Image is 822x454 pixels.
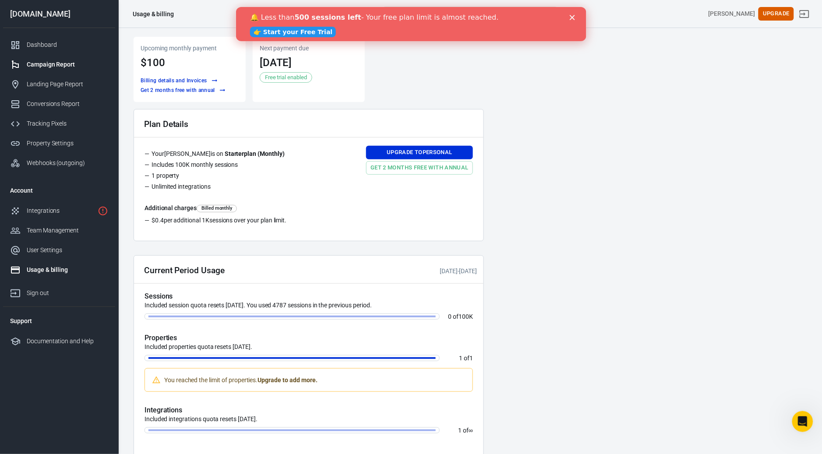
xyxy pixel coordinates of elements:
p: of [447,313,473,320]
div: Webhooks (outgoing) [27,158,108,168]
div: Close [334,8,342,13]
button: Billing details and Invoices [138,76,220,85]
a: Tracking Pixels [3,114,115,134]
span: $100 [141,56,165,69]
h6: Additional charges [145,204,473,212]
li: Includes 100K monthly sessions [145,160,292,171]
li: Account [3,180,115,201]
h2: Plan Details [144,120,188,129]
h2: Current Period Usage [144,266,225,275]
div: Tracking Pixels [27,119,108,128]
p: of [447,427,473,433]
div: Usage & billing [133,10,174,18]
a: Dashboard [3,35,115,55]
button: Find anything...⌘ + K [383,7,558,21]
a: Webhooks (outgoing) [3,153,115,173]
time: 2025-10-01T11:47:55+07:00 [260,56,292,69]
div: You reached the limit of properties. [161,372,321,388]
div: Campaign Report [27,60,108,69]
p: Included integrations quota resets [DATE]. [145,415,473,424]
span: 100K [459,313,473,320]
li: Support [3,310,115,331]
a: Landing Page Report [3,74,115,94]
a: Property Settings [3,134,115,153]
span: $0.4 [152,217,164,224]
div: Dashboard [27,40,108,49]
h5: Integrations [145,406,473,415]
span: Free trial enabled [262,73,310,82]
span: 1K [202,217,209,224]
a: Conversions Report [3,94,115,114]
span: 1 [469,355,473,362]
iframe: Intercom live chat banner [236,7,586,41]
a: Get 2 months free with annual [366,161,473,175]
div: Property Settings [27,139,108,148]
li: Your [PERSON_NAME] is on [145,149,292,160]
a: Upgrade toPersonal [366,146,473,159]
time: 2025-10-01T11:47:55+07:00 [459,267,477,275]
button: Upgrade [758,7,794,21]
iframe: Intercom live chat [792,411,813,432]
h5: Sessions [145,292,473,301]
div: Usage & billing [27,265,108,275]
div: Conversions Report [27,99,108,109]
li: Unlimited integrations [145,182,292,193]
div: Team Management [27,226,108,235]
span: Billed monthly [200,205,234,212]
h5: Properties [145,334,473,342]
time: 2025-09-17T11:47:55+07:00 [440,267,458,275]
p: of [447,355,473,361]
div: Documentation and Help [27,337,108,346]
p: Upcoming monthly payment [141,44,239,53]
div: [DOMAIN_NAME] [3,10,115,18]
span: ∞ [469,427,473,434]
a: Usage & billing [3,260,115,280]
strong: Upgrade to add more. [258,377,318,384]
span: 0 [448,313,452,320]
div: Account id: T08HiIaQ [709,9,755,18]
li: per additional sessions over your plan limit. [145,216,473,227]
span: - [440,267,477,275]
a: Team Management [3,221,115,240]
a: Campaign Report [3,55,115,74]
a: Integrations [3,201,115,221]
svg: 1 networks not verified yet [98,206,108,216]
p: Included session quota resets [DATE]. You used 4787 sessions in the previous period. [145,301,473,310]
p: Next payment due [260,44,358,53]
div: Sign out [27,289,108,298]
strong: Starter plan ( Monthly ) [225,150,285,157]
div: Landing Page Report [27,80,108,89]
li: 1 property [145,171,292,182]
span: 1 [459,355,462,362]
a: Sign out [794,4,815,25]
span: 1 [458,427,462,434]
p: Included properties quota resets [DATE]. [145,342,473,352]
a: Sign out [3,280,115,303]
a: Get 2 months free with annual [138,86,228,95]
div: Integrations [27,206,94,215]
a: User Settings [3,240,115,260]
div: User Settings [27,246,108,255]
